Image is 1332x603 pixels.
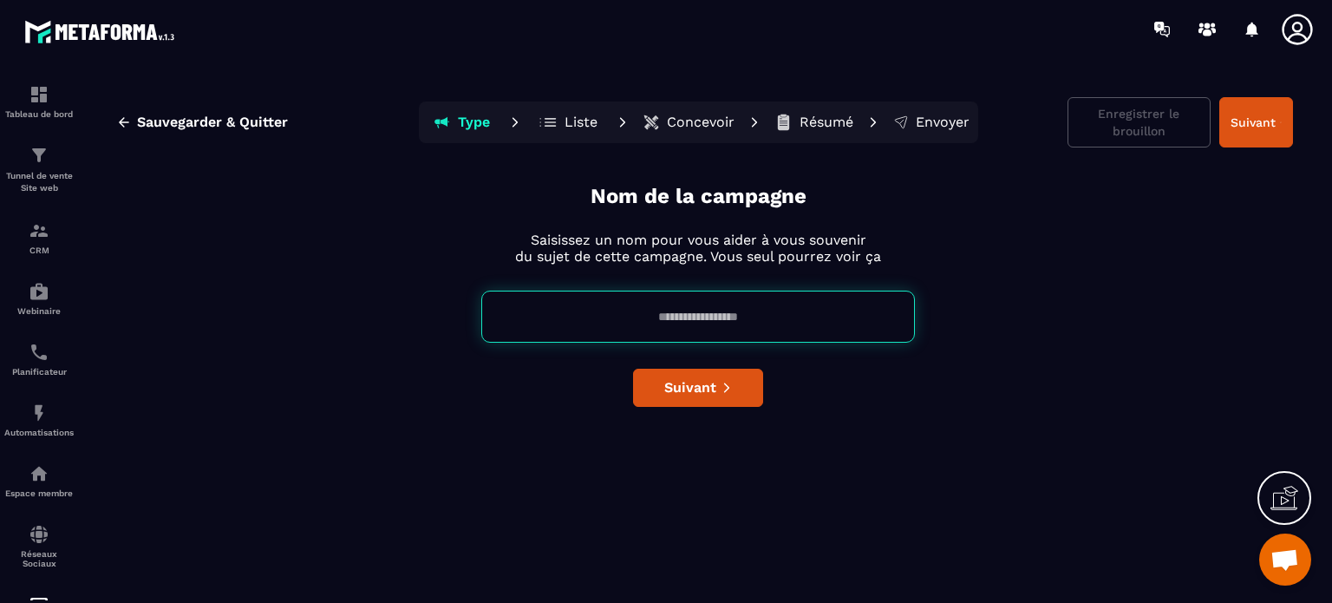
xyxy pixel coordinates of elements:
p: Saisissez un nom pour vous aider à vous souvenir du sujet de cette campagne. Vous seul pourrez vo... [515,232,881,265]
img: formation [29,220,49,241]
span: Suivant [664,379,716,397]
button: Liste [530,105,608,140]
p: Planificateur [4,367,74,377]
a: automationsautomationsWebinaire [4,268,74,329]
img: automations [29,403,49,423]
button: Sauvegarder & Quitter [103,107,301,138]
a: formationformationTunnel de vente Site web [4,132,74,207]
img: formation [29,145,49,166]
p: Réseaux Sociaux [4,549,74,568]
p: Webinaire [4,306,74,316]
img: automations [29,463,49,484]
div: Ouvrir le chat [1259,534,1311,586]
p: Automatisations [4,428,74,437]
a: schedulerschedulerPlanificateur [4,329,74,390]
button: Résumé [769,105,859,140]
p: Concevoir [667,114,735,131]
button: Type [422,105,500,140]
a: automationsautomationsAutomatisations [4,390,74,450]
p: Envoyer [916,114,970,131]
img: formation [29,84,49,105]
p: Résumé [800,114,853,131]
img: scheduler [29,342,49,363]
a: social-networksocial-networkRéseaux Sociaux [4,511,74,581]
a: formationformationTableau de bord [4,71,74,132]
p: Type [458,114,490,131]
p: CRM [4,246,74,255]
p: Liste [565,114,597,131]
p: Tunnel de vente Site web [4,170,74,194]
img: logo [24,16,180,48]
a: automationsautomationsEspace membre [4,450,74,511]
p: Tableau de bord [4,109,74,119]
img: social-network [29,524,49,545]
button: Concevoir [637,105,740,140]
button: Envoyer [888,105,975,140]
button: Suivant [1219,97,1293,147]
button: Suivant [633,369,763,407]
span: Sauvegarder & Quitter [137,114,288,131]
p: Espace membre [4,488,74,498]
p: Nom de la campagne [591,182,806,211]
img: automations [29,281,49,302]
a: formationformationCRM [4,207,74,268]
